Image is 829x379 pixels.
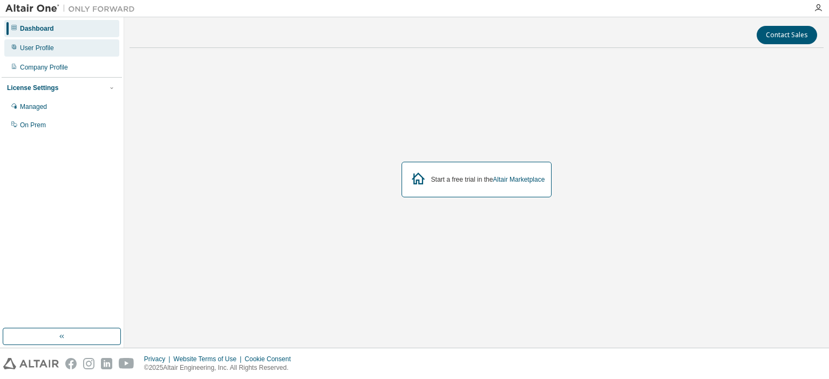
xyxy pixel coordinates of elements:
p: © 2025 Altair Engineering, Inc. All Rights Reserved. [144,363,297,373]
a: Altair Marketplace [493,176,545,183]
img: facebook.svg [65,358,77,369]
img: youtube.svg [119,358,134,369]
img: linkedin.svg [101,358,112,369]
div: License Settings [7,84,58,92]
div: Start a free trial in the [431,175,545,184]
img: Altair One [5,3,140,14]
div: Dashboard [20,24,54,33]
div: On Prem [20,121,46,129]
div: Company Profile [20,63,68,72]
div: Privacy [144,355,173,363]
div: Website Terms of Use [173,355,244,363]
div: User Profile [20,44,54,52]
img: instagram.svg [83,358,94,369]
div: Cookie Consent [244,355,297,363]
img: altair_logo.svg [3,358,59,369]
div: Managed [20,102,47,111]
button: Contact Sales [757,26,817,44]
